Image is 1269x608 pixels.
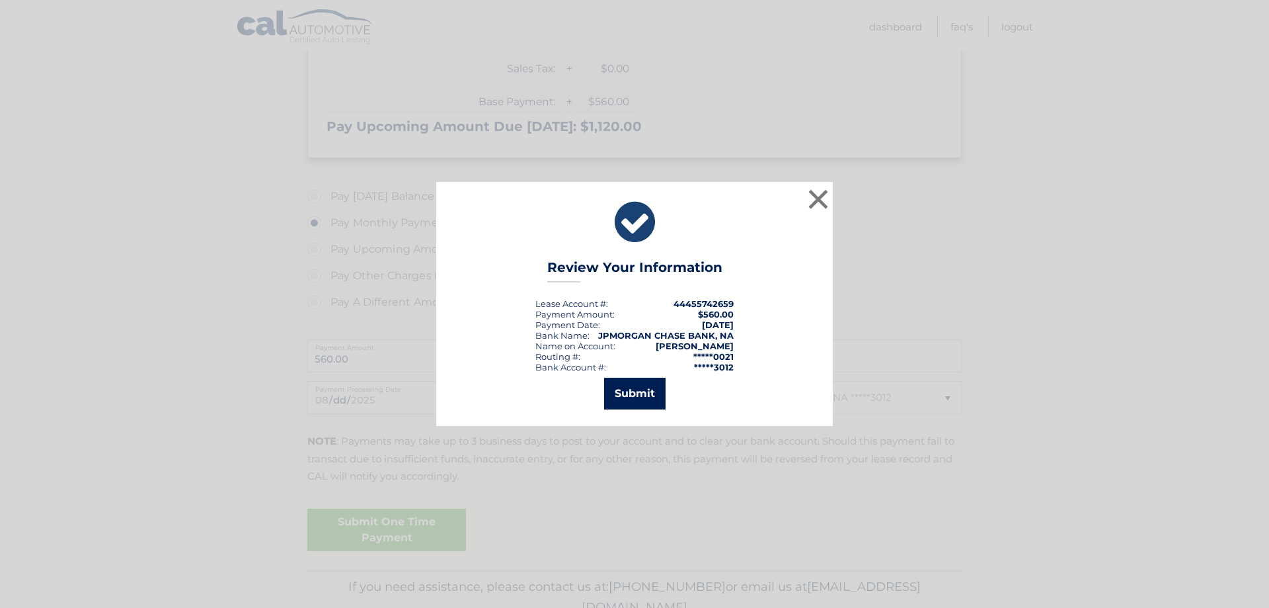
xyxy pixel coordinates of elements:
strong: JPMORGAN CHASE BANK, NA [598,330,734,341]
strong: 44455742659 [673,298,734,309]
div: : [535,320,600,330]
div: Bank Account #: [535,362,606,372]
div: Bank Name: [535,330,590,341]
button: Submit [604,378,666,410]
span: $560.00 [698,309,734,320]
span: [DATE] [702,320,734,330]
div: Name on Account: [535,341,615,351]
div: Lease Account #: [535,298,608,309]
strong: [PERSON_NAME] [656,341,734,351]
div: Routing #: [535,351,580,362]
span: Payment Date [535,320,598,330]
h3: Review Your Information [547,259,722,282]
button: × [805,186,831,212]
div: Payment Amount: [535,309,615,320]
